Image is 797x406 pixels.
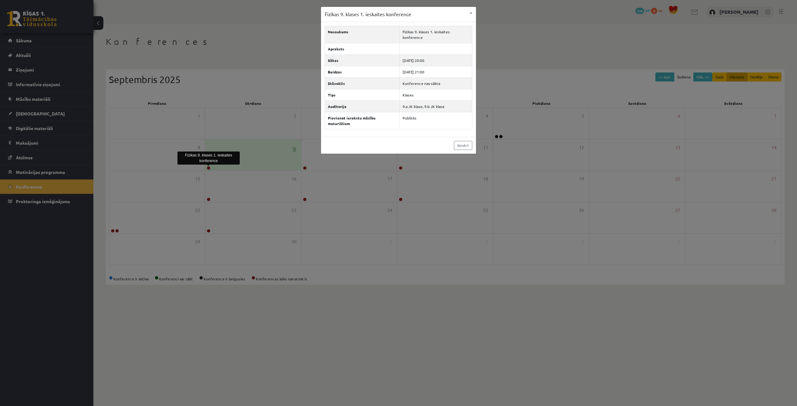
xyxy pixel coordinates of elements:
[325,112,400,129] th: Pievienot ierakstu mācību materiāliem
[325,77,400,89] th: Stāvoklis
[399,26,472,43] td: Fizikas 9. klases 1. ieskaites konference
[177,152,240,165] div: Fizikas 9. klases 1. ieskaites konference
[325,26,400,43] th: Nosaukums
[325,66,400,77] th: Beidzas
[399,100,472,112] td: 9.a JK klase, 9.b JK klase
[325,100,400,112] th: Auditorija
[399,89,472,100] td: Klases
[325,89,400,100] th: Tips
[325,43,400,54] th: Apraksts
[399,77,472,89] td: Konference nav sākta
[454,141,472,150] a: Aizvērt
[399,54,472,66] td: [DATE] 20:00
[399,66,472,77] td: [DATE] 21:00
[325,54,400,66] th: Sākas
[325,11,411,18] h3: Fizikas 9. klases 1. ieskaites konference
[399,112,472,129] td: Publisks
[466,7,476,19] button: ×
